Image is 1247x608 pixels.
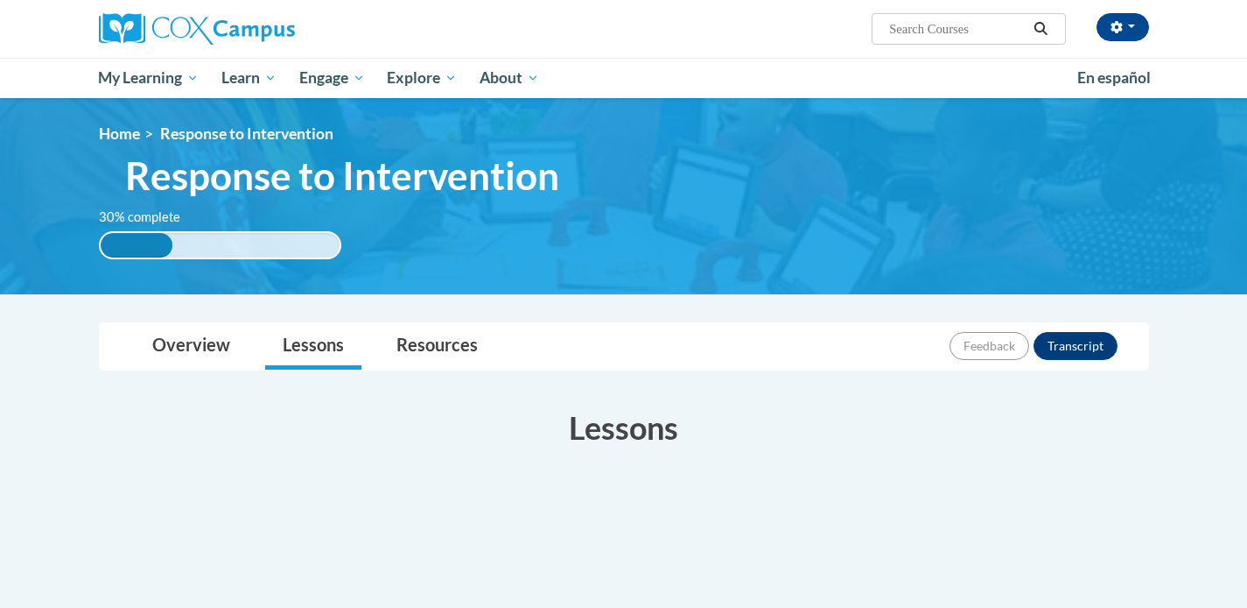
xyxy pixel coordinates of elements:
[379,323,495,370] a: Resources
[101,233,172,258] div: 30% complete
[99,406,1149,449] h3: Lessons
[88,58,211,98] a: My Learning
[1077,68,1151,87] span: En español
[375,58,468,98] a: Explore
[288,58,376,98] a: Engage
[299,67,365,88] span: Engage
[949,332,1029,360] button: Feedback
[210,58,288,98] a: Learn
[387,67,457,88] span: Explore
[99,208,200,227] label: 30% complete
[1027,18,1054,39] button: Search
[468,58,550,98] a: About
[73,58,1175,98] div: Main menu
[99,124,140,143] a: Home
[125,152,559,199] span: Response to Intervention
[135,323,248,370] a: Overview
[480,67,539,88] span: About
[1096,13,1149,41] button: Account Settings
[160,124,333,143] span: Response to Intervention
[265,323,361,370] a: Lessons
[221,67,277,88] span: Learn
[99,13,431,45] a: Cox Campus
[1033,332,1117,360] button: Transcript
[99,13,295,45] img: Cox Campus
[887,18,1027,39] input: Search Courses
[1066,60,1162,96] a: En español
[98,67,199,88] span: My Learning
